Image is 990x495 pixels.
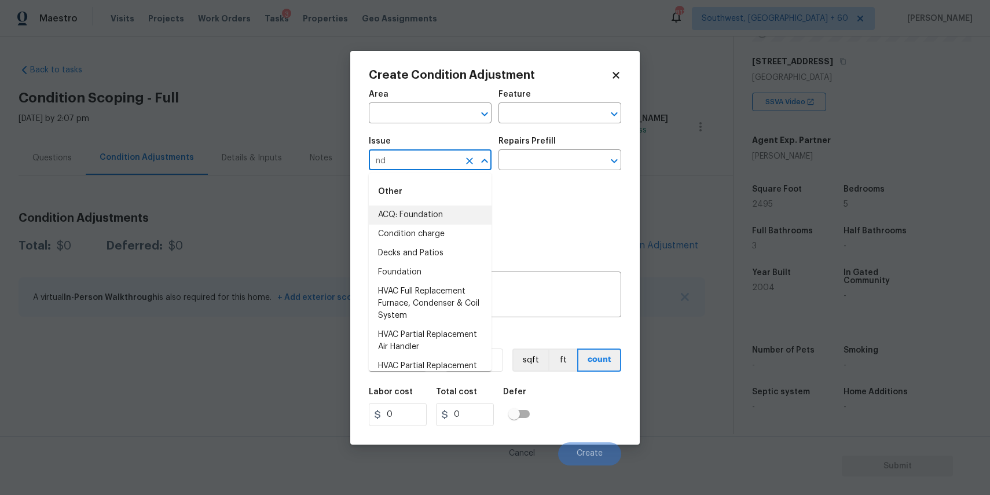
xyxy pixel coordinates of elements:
button: Clear [461,153,478,169]
h5: Issue [369,137,391,145]
li: Condition charge [369,225,492,244]
h5: Labor cost [369,388,413,396]
button: Open [606,106,622,122]
h5: Area [369,90,388,98]
li: Decks and Patios [369,244,492,263]
h5: Feature [498,90,531,98]
button: Open [476,106,493,122]
h5: Total cost [436,388,477,396]
li: HVAC Partial Replacement Air Handler [369,325,492,357]
button: sqft [512,349,548,372]
div: Other [369,178,492,206]
li: HVAC Partial Replacement Condenser & Evaporator Coil [369,357,492,400]
span: Create [577,449,603,458]
span: Cancel [509,449,535,458]
li: Foundation [369,263,492,282]
button: ft [548,349,577,372]
h2: Create Condition Adjustment [369,69,611,81]
li: ACQ: Foundation [369,206,492,225]
button: count [577,349,621,372]
button: Create [558,442,621,465]
button: Cancel [490,442,553,465]
button: Close [476,153,493,169]
h5: Defer [503,388,526,396]
button: Open [606,153,622,169]
h5: Repairs Prefill [498,137,556,145]
li: HVAC Full Replacement Furnace, Condenser & Coil System [369,282,492,325]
